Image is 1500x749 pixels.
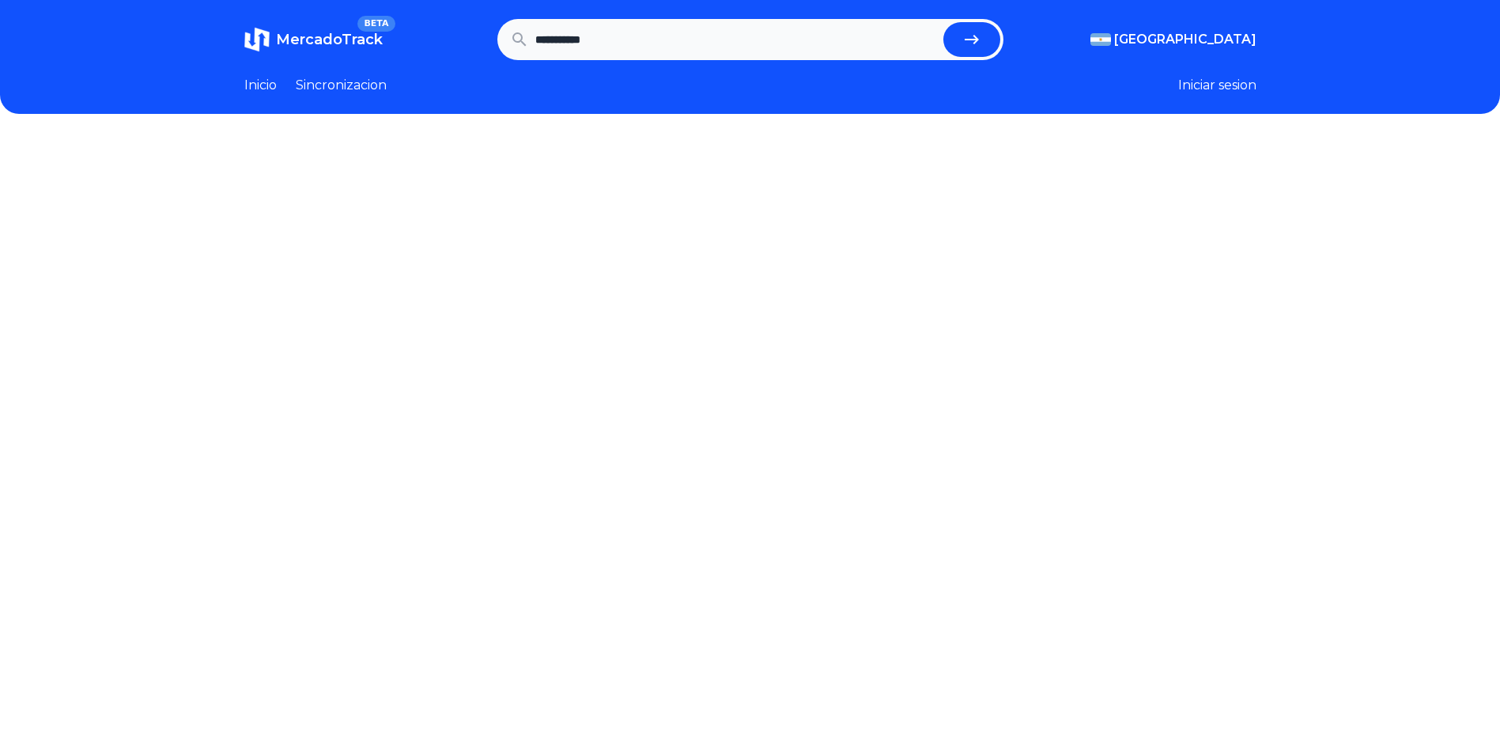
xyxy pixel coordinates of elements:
[1114,30,1256,49] span: [GEOGRAPHIC_DATA]
[357,16,395,32] span: BETA
[1090,33,1111,46] img: Argentina
[244,27,270,52] img: MercadoTrack
[1090,30,1256,49] button: [GEOGRAPHIC_DATA]
[244,76,277,95] a: Inicio
[244,27,383,52] a: MercadoTrackBETA
[296,76,387,95] a: Sincronizacion
[1178,76,1256,95] button: Iniciar sesion
[276,31,383,48] span: MercadoTrack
